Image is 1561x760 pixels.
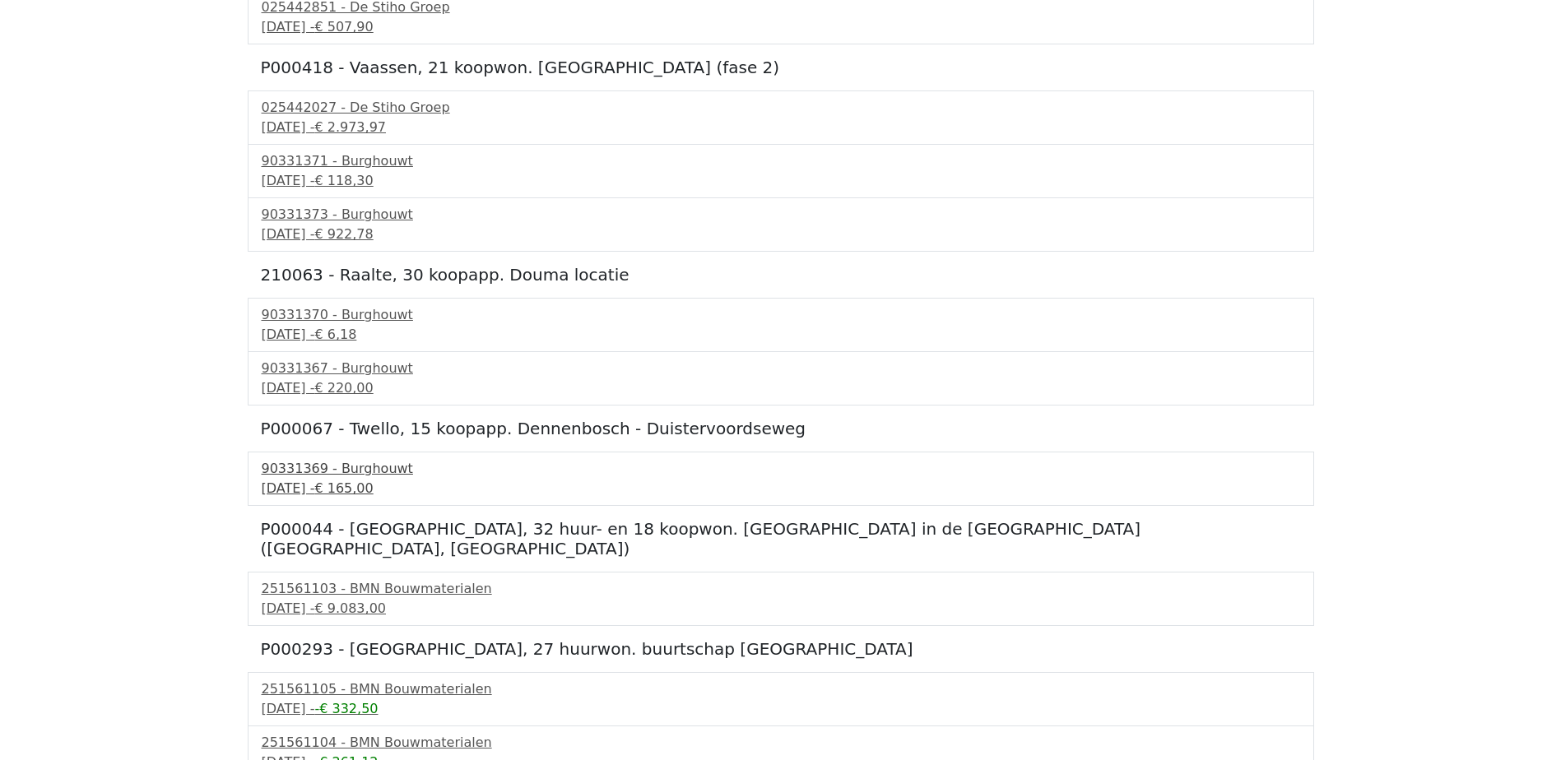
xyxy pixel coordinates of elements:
div: 90331369 - Burghouwt [262,459,1300,479]
div: [DATE] - [262,225,1300,244]
div: [DATE] - [262,118,1300,137]
h5: P000418 - Vaassen, 21 koopwon. [GEOGRAPHIC_DATA] (fase 2) [261,58,1301,77]
div: 251561104 - BMN Bouwmaterialen [262,733,1300,753]
h5: 210063 - Raalte, 30 koopapp. Douma locatie [261,265,1301,285]
span: € 922,78 [314,226,373,242]
a: 90331371 - Burghouwt[DATE] -€ 118,30 [262,151,1300,191]
div: 251561105 - BMN Bouwmaterialen [262,679,1300,699]
a: 90331369 - Burghouwt[DATE] -€ 165,00 [262,459,1300,498]
a: 90331367 - Burghouwt[DATE] -€ 220,00 [262,359,1300,398]
h5: P000067 - Twello, 15 koopapp. Dennenbosch - Duistervoordseweg [261,419,1301,438]
div: 025442027 - De Stiho Groep [262,98,1300,118]
span: € 165,00 [314,480,373,496]
a: 90331373 - Burghouwt[DATE] -€ 922,78 [262,205,1300,244]
div: [DATE] - [262,17,1300,37]
h5: P000044 - [GEOGRAPHIC_DATA], 32 huur- en 18 koopwon. [GEOGRAPHIC_DATA] in de [GEOGRAPHIC_DATA] ([... [261,519,1301,558]
a: 90331370 - Burghouwt[DATE] -€ 6,18 [262,305,1300,345]
span: € 6,18 [314,327,356,342]
span: € 507,90 [314,19,373,35]
div: [DATE] - [262,479,1300,498]
div: [DATE] - [262,699,1300,719]
span: € 2.973,97 [314,119,386,135]
span: -€ 332,50 [314,701,378,716]
div: 251561103 - BMN Bouwmaterialen [262,579,1300,599]
h5: P000293 - [GEOGRAPHIC_DATA], 27 huurwon. buurtschap [GEOGRAPHIC_DATA] [261,639,1301,659]
a: 025442027 - De Stiho Groep[DATE] -€ 2.973,97 [262,98,1300,137]
div: [DATE] - [262,325,1300,345]
div: 90331367 - Burghouwt [262,359,1300,378]
div: [DATE] - [262,378,1300,398]
span: € 118,30 [314,173,373,188]
div: 90331370 - Burghouwt [262,305,1300,325]
div: 90331371 - Burghouwt [262,151,1300,171]
span: € 9.083,00 [314,600,386,616]
span: € 220,00 [314,380,373,396]
a: 251561105 - BMN Bouwmaterialen[DATE] --€ 332,50 [262,679,1300,719]
div: [DATE] - [262,599,1300,619]
div: 90331373 - Burghouwt [262,205,1300,225]
div: [DATE] - [262,171,1300,191]
a: 251561103 - BMN Bouwmaterialen[DATE] -€ 9.083,00 [262,579,1300,619]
